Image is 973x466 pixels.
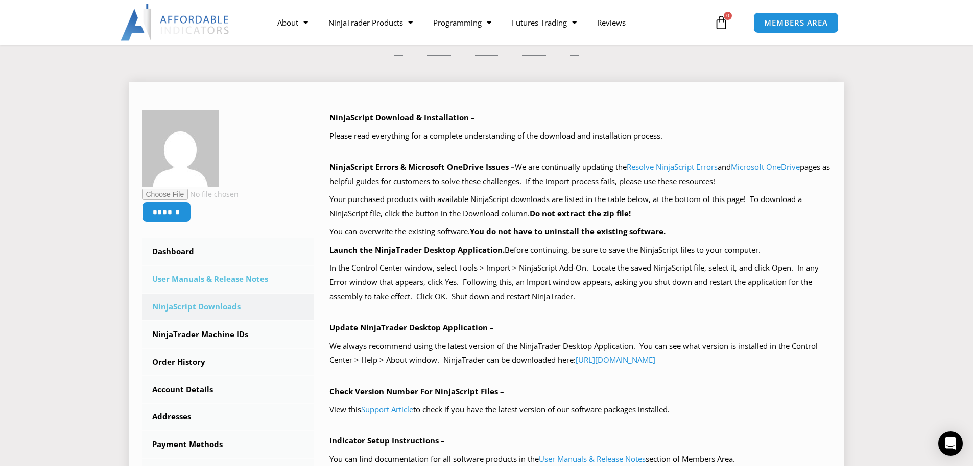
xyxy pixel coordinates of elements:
[699,8,744,37] a: 0
[724,12,732,20] span: 0
[142,266,315,293] a: User Manuals & Release Notes
[530,208,631,218] b: Do not extract the zip file!
[329,322,494,332] b: Update NinjaTrader Desktop Application –
[142,376,315,403] a: Account Details
[329,162,515,172] b: NinjaScript Errors & Microsoft OneDrive Issues –
[753,12,839,33] a: MEMBERS AREA
[329,192,832,221] p: Your purchased products with available NinjaScript downloads are listed in the table below, at th...
[731,162,800,172] a: Microsoft OneDrive
[329,243,832,257] p: Before continuing, be sure to save the NinjaScript files to your computer.
[318,11,423,34] a: NinjaTrader Products
[329,129,832,143] p: Please read everything for a complete understanding of the download and installation process.
[539,454,646,464] a: User Manuals & Release Notes
[142,294,315,320] a: NinjaScript Downloads
[142,349,315,375] a: Order History
[267,11,318,34] a: About
[329,112,475,122] b: NinjaScript Download & Installation –
[329,160,832,189] p: We are continually updating the and pages as helpful guides for customers to solve these challeng...
[764,19,828,27] span: MEMBERS AREA
[329,261,832,304] p: In the Control Center window, select Tools > Import > NinjaScript Add-On. Locate the saved NinjaS...
[142,431,315,458] a: Payment Methods
[329,225,832,239] p: You can overwrite the existing software.
[329,386,504,396] b: Check Version Number For NinjaScript Files –
[329,403,832,417] p: View this to check if you have the latest version of our software packages installed.
[121,4,230,41] img: LogoAI | Affordable Indicators – NinjaTrader
[267,11,711,34] nav: Menu
[423,11,502,34] a: Programming
[938,431,963,456] div: Open Intercom Messenger
[627,162,718,172] a: Resolve NinjaScript Errors
[142,110,219,187] img: 24b01cdd5a67d5df54e0cd2aba648eccc424c632ff12d636cec44867d2d85049
[576,354,655,365] a: [URL][DOMAIN_NAME]
[361,404,413,414] a: Support Article
[142,321,315,348] a: NinjaTrader Machine IDs
[470,226,666,236] b: You do not have to uninstall the existing software.
[329,339,832,368] p: We always recommend using the latest version of the NinjaTrader Desktop Application. You can see ...
[142,238,315,265] a: Dashboard
[329,245,505,255] b: Launch the NinjaTrader Desktop Application.
[142,404,315,430] a: Addresses
[329,435,445,446] b: Indicator Setup Instructions –
[502,11,587,34] a: Futures Trading
[587,11,636,34] a: Reviews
